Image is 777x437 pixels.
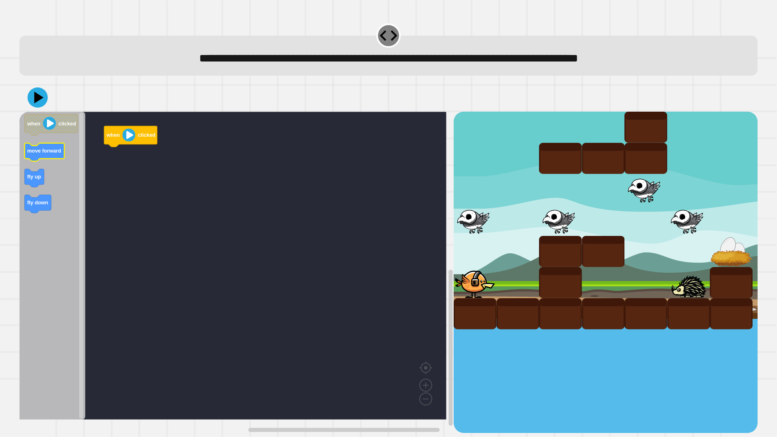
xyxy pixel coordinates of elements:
[138,132,155,138] text: clicked
[27,148,61,154] text: move forward
[27,121,40,127] text: when
[27,200,48,206] text: fly down
[19,112,454,433] div: Blockly Workspace
[106,132,120,138] text: when
[27,174,41,180] text: fly up
[59,121,76,127] text: clicked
